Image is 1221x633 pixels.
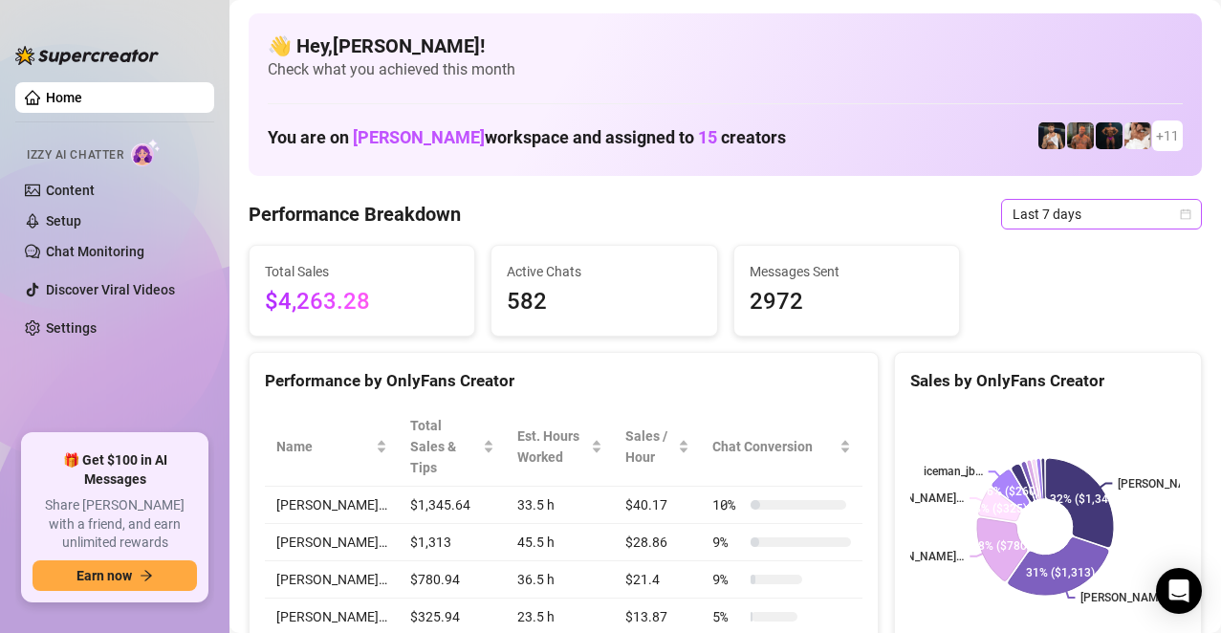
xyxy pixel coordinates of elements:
[1124,122,1151,149] img: Jake
[712,494,743,515] span: 10 %
[869,550,965,563] text: [PERSON_NAME]…
[507,284,701,320] span: 582
[15,46,159,65] img: logo-BBDzfeDw.svg
[712,532,743,553] span: 9 %
[1081,591,1177,604] text: [PERSON_NAME]…
[46,320,97,336] a: Settings
[1096,122,1123,149] img: Muscled
[131,139,161,166] img: AI Chatter
[1119,477,1214,491] text: [PERSON_NAME]…
[140,569,153,582] span: arrow-right
[1180,208,1191,220] span: calendar
[614,487,701,524] td: $40.17
[701,407,862,487] th: Chat Conversion
[1067,122,1094,149] img: BigLiamxxx
[868,491,964,505] text: [PERSON_NAME]…
[506,487,614,524] td: 33.5 h
[399,524,506,561] td: $1,313
[614,524,701,561] td: $28.86
[265,261,459,282] span: Total Sales
[1156,125,1179,146] span: + 11
[265,368,862,394] div: Performance by OnlyFans Creator
[33,560,197,591] button: Earn nowarrow-right
[76,568,132,583] span: Earn now
[46,213,81,229] a: Setup
[265,284,459,320] span: $4,263.28
[910,368,1186,394] div: Sales by OnlyFans Creator
[1156,568,1202,614] div: Open Intercom Messenger
[276,436,372,457] span: Name
[46,183,95,198] a: Content
[265,487,399,524] td: [PERSON_NAME]…
[353,127,485,147] span: [PERSON_NAME]
[506,524,614,561] td: 45.5 h
[399,487,506,524] td: $1,345.64
[27,146,123,164] span: Izzy AI Chatter
[46,244,144,259] a: Chat Monitoring
[46,282,175,297] a: Discover Viral Videos
[33,496,197,553] span: Share [PERSON_NAME] with a friend, and earn unlimited rewards
[265,524,399,561] td: [PERSON_NAME]…
[712,606,743,627] span: 5 %
[46,90,82,105] a: Home
[712,436,836,457] span: Chat Conversion
[399,407,506,487] th: Total Sales & Tips
[625,426,674,468] span: Sales / Hour
[1038,122,1065,149] img: Chris
[698,127,717,147] span: 15
[249,201,461,228] h4: Performance Breakdown
[268,33,1183,59] h4: 👋 Hey, [PERSON_NAME] !
[924,465,983,478] text: iceman_jb…
[517,426,587,468] div: Est. Hours Worked
[614,407,701,487] th: Sales / Hour
[506,561,614,599] td: 36.5 h
[750,284,944,320] span: 2972
[268,127,786,148] h1: You are on workspace and assigned to creators
[265,407,399,487] th: Name
[268,59,1183,80] span: Check what you achieved this month
[33,451,197,489] span: 🎁 Get $100 in AI Messages
[410,415,479,478] span: Total Sales & Tips
[614,561,701,599] td: $21.4
[507,261,701,282] span: Active Chats
[750,261,944,282] span: Messages Sent
[399,561,506,599] td: $780.94
[1013,200,1190,229] span: Last 7 days
[712,569,743,590] span: 9 %
[265,561,399,599] td: [PERSON_NAME]…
